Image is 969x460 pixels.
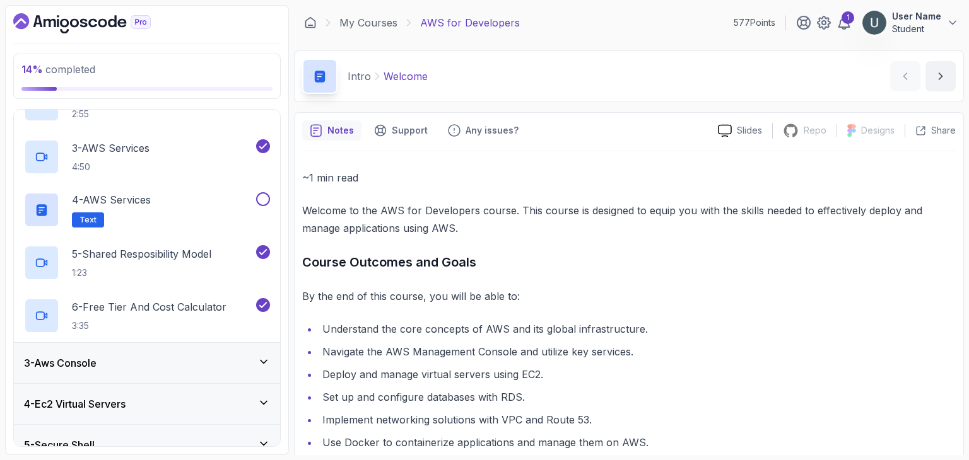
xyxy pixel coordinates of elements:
a: Dashboard [13,13,180,33]
button: Feedback button [440,120,526,141]
span: completed [21,63,95,76]
button: 5-Shared Resposibility Model1:23 [24,245,270,280]
h3: 5 - Secure Shell [24,437,95,452]
p: By the end of this course, you will be able to: [302,287,956,305]
div: 1 [842,11,854,24]
button: Share [905,124,956,137]
h3: 4 - Ec2 Virtual Servers [24,396,126,411]
p: 4 - AWS Services [72,192,151,207]
a: 1 [837,15,852,30]
li: Navigate the AWS Management Console and utilize key services. [319,343,956,360]
li: Deploy and manage virtual servers using EC2. [319,365,956,383]
p: Share [931,124,956,137]
a: Slides [708,124,772,137]
button: user profile imageUser NameStudent [862,10,959,35]
p: 5 - Shared Resposibility Model [72,246,211,262]
p: Notes [327,124,354,137]
button: 3-Aws Console [14,343,280,383]
li: Implement networking solutions with VPC and Route 53. [319,411,956,428]
p: 4:50 [72,161,150,173]
p: 6 - Free Tier And Cost Calculator [72,299,226,314]
button: previous content [890,61,920,91]
li: Set up and configure databases with RDS. [319,388,956,406]
p: 3 - AWS Services [72,141,150,156]
p: Welcome to the AWS for Developers course. This course is designed to equip you with the skills ne... [302,202,956,237]
span: Text [79,215,97,225]
p: Support [392,124,428,137]
p: 3:35 [72,319,226,332]
button: 4-Ec2 Virtual Servers [14,384,280,424]
p: Any issues? [466,124,519,137]
a: My Courses [339,15,397,30]
span: 14 % [21,63,43,76]
p: 577 Points [734,16,775,29]
p: 1:23 [72,267,211,279]
button: notes button [302,120,361,141]
p: Repo [804,124,826,137]
p: ~1 min read [302,169,956,187]
button: Support button [367,120,435,141]
img: user profile image [862,11,886,35]
button: 4-AWS ServicesText [24,192,270,227]
button: next content [925,61,956,91]
p: User Name [892,10,941,23]
h3: Course Outcomes and Goals [302,252,956,272]
li: Understand the core concepts of AWS and its global infrastructure. [319,320,956,338]
p: Welcome [384,69,428,84]
p: Student [892,23,941,35]
p: 2:55 [72,108,184,120]
h3: 3 - Aws Console [24,355,97,371]
button: 6-Free Tier And Cost Calculator3:35 [24,298,270,333]
a: Dashboard [304,16,317,29]
p: AWS for Developers [420,15,520,30]
p: Designs [861,124,895,137]
p: Slides [737,124,762,137]
p: Intro [348,69,371,84]
li: Use Docker to containerize applications and manage them on AWS. [319,434,956,451]
button: 3-AWS Services4:50 [24,139,270,175]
